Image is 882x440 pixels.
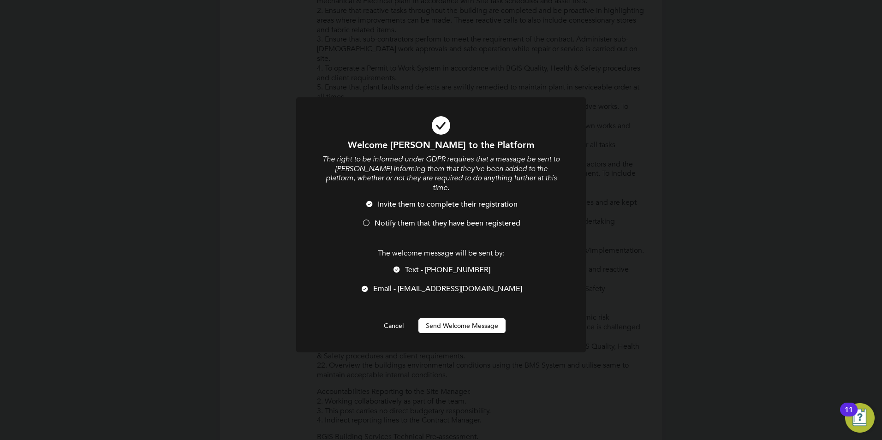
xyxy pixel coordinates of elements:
h1: Welcome [PERSON_NAME] to the Platform [321,139,561,151]
span: Notify them that they have been registered [375,219,520,228]
button: Cancel [376,318,411,333]
button: Open Resource Center, 11 new notifications [845,403,875,433]
p: The welcome message will be sent by: [321,249,561,258]
i: The right to be informed under GDPR requires that a message be sent to [PERSON_NAME] informing th... [322,155,560,192]
div: 11 [845,410,853,422]
span: Text - [PHONE_NUMBER] [405,265,490,274]
span: Invite them to complete their registration [378,200,518,209]
button: Send Welcome Message [418,318,506,333]
span: Email - [EMAIL_ADDRESS][DOMAIN_NAME] [373,284,522,293]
